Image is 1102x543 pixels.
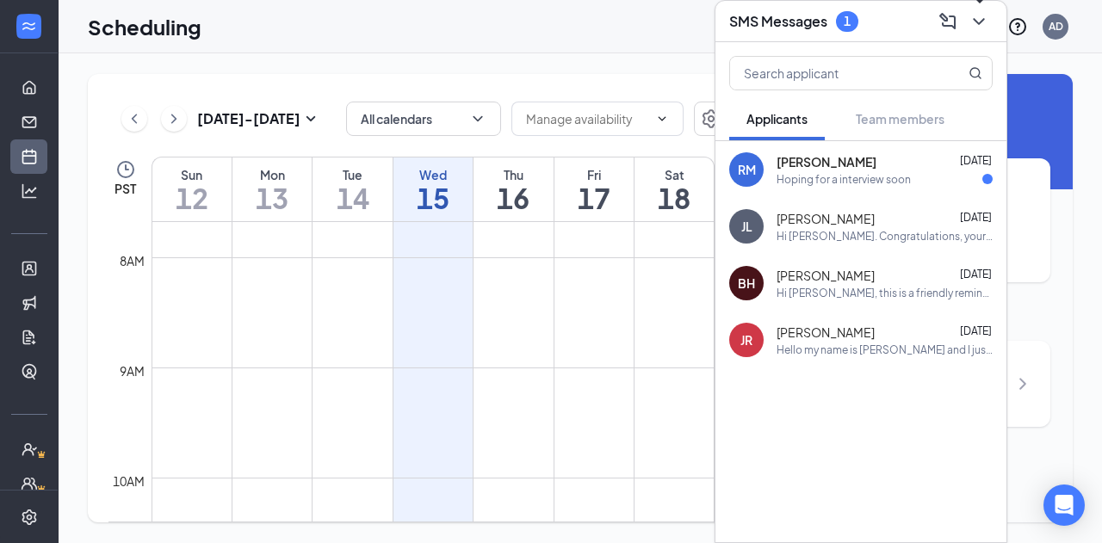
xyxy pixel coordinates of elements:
a: October 12, 2025 [152,157,232,221]
svg: ComposeMessage [938,11,958,32]
svg: Settings [21,509,38,526]
div: Open Intercom Messenger [1043,484,1085,526]
span: [PERSON_NAME] [777,153,876,170]
div: Sun [152,166,232,183]
span: [PERSON_NAME] [777,324,875,341]
div: AD [1049,19,1063,34]
div: Hello my name is [PERSON_NAME] and I just showed up for my scheduled interview. The on duty manag... [777,342,993,357]
svg: ChevronDown [469,110,486,127]
svg: WorkstreamLogo [20,17,37,34]
a: October 13, 2025 [232,157,312,221]
h1: 16 [474,183,553,213]
div: JR [740,331,752,349]
div: Mon [232,166,312,183]
h1: 12 [152,183,232,213]
h3: SMS Messages [729,12,827,31]
a: October 17, 2025 [554,157,634,221]
button: Settings [694,102,728,136]
button: ChevronRight [161,106,187,132]
a: October 16, 2025 [474,157,553,221]
button: ComposeMessage [934,8,962,35]
a: October 18, 2025 [635,157,714,221]
span: [DATE] [960,268,992,281]
span: [DATE] [960,154,992,167]
span: [DATE] [960,211,992,224]
div: 1 [844,14,851,28]
svg: ChevronDown [969,11,989,32]
div: Fri [554,166,634,183]
svg: Analysis [21,182,38,200]
h1: 18 [635,183,714,213]
a: October 14, 2025 [313,157,392,221]
div: 9am [116,361,148,380]
button: ChevronDown [965,8,993,35]
div: Hi [PERSON_NAME]. Congratulations, your meeting with Las Casuelas Nuevas for Food Runner at [GEOG... [777,229,993,244]
div: Sat [635,166,714,183]
svg: MagnifyingGlass [969,66,982,80]
h1: 15 [393,183,473,213]
svg: SmallChevronDown [300,108,321,129]
h1: 14 [313,183,392,213]
button: ChevronLeft [121,106,147,132]
div: BH [738,275,755,292]
div: RM [738,161,756,178]
h3: [DATE] - [DATE] [197,109,300,128]
div: 8am [116,251,148,270]
span: PST [115,180,136,197]
span: Team members [856,111,944,126]
svg: Settings [701,108,721,129]
div: Hoping for a interview soon [777,172,911,187]
svg: ChevronLeft [126,108,143,129]
input: Search applicant [730,57,934,89]
input: Manage availability [526,109,648,128]
svg: Clock [115,159,136,180]
h1: 17 [554,183,634,213]
span: Applicants [746,111,808,126]
svg: ChevronDown [655,112,669,126]
div: Hi [PERSON_NAME], this is a friendly reminder. Your meeting with Las Casuelas Nuevas for Host/Hos... [777,286,993,300]
svg: QuestionInfo [1007,16,1028,37]
span: [PERSON_NAME] [777,210,875,227]
div: JL [741,218,752,235]
button: All calendarsChevronDown [346,102,501,136]
svg: ChevronRight [1012,373,1033,394]
h1: Scheduling [88,12,201,41]
span: [PERSON_NAME] [777,267,875,284]
div: Tue [313,166,392,183]
div: 10am [109,472,148,491]
h1: 13 [232,183,312,213]
span: [DATE] [960,324,992,337]
a: October 15, 2025 [393,157,473,221]
div: Wed [393,166,473,183]
svg: ChevronRight [165,108,183,129]
div: Thu [474,166,553,183]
